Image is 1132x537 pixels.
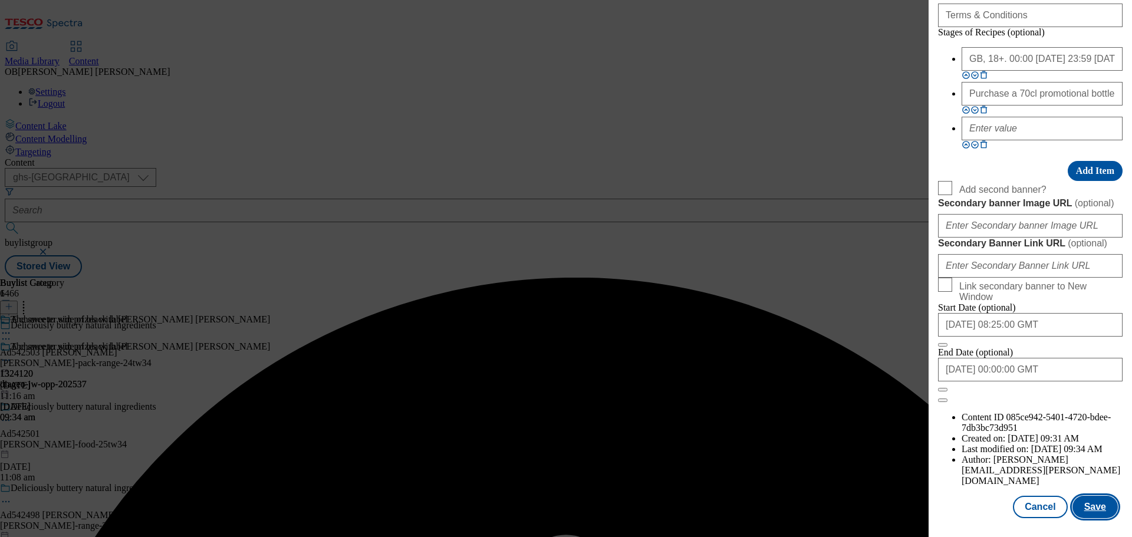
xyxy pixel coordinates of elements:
[962,412,1123,433] li: Content ID
[962,47,1123,71] input: Enter value
[938,4,1123,27] input: Enter Recipe Title
[938,302,1016,312] span: Start Date (optional)
[938,388,947,391] button: Close
[938,27,1045,37] span: Stages of Recipes (optional)
[962,444,1123,454] li: Last modified on:
[938,197,1123,209] label: Secondary banner Image URL
[962,82,1123,106] input: Enter value
[1031,444,1103,454] span: [DATE] 09:34 AM
[1013,496,1067,518] button: Cancel
[962,433,1123,444] li: Created on:
[938,313,1123,337] input: Enter Date
[938,254,1123,278] input: Enter Secondary Banner Link URL
[938,343,947,347] button: Close
[962,412,1111,433] span: 085ce942-5401-4720-bdee-7db3bc73d951
[959,185,1047,195] span: Add second banner?
[938,214,1123,238] input: Enter Secondary banner Image URL
[1068,161,1123,181] button: Add Item
[938,358,1123,381] input: Enter Date
[962,454,1123,486] li: Author:
[962,454,1120,486] span: [PERSON_NAME][EMAIL_ADDRESS][PERSON_NAME][DOMAIN_NAME]
[959,281,1118,302] span: Link secondary banner to New Window
[1068,238,1107,248] span: ( optional )
[962,117,1123,140] input: Enter value
[1072,496,1118,518] button: Save
[938,238,1123,249] label: Secondary Banner Link URL
[938,347,1013,357] span: End Date (optional)
[1008,433,1079,443] span: [DATE] 09:31 AM
[1075,198,1114,208] span: ( optional )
